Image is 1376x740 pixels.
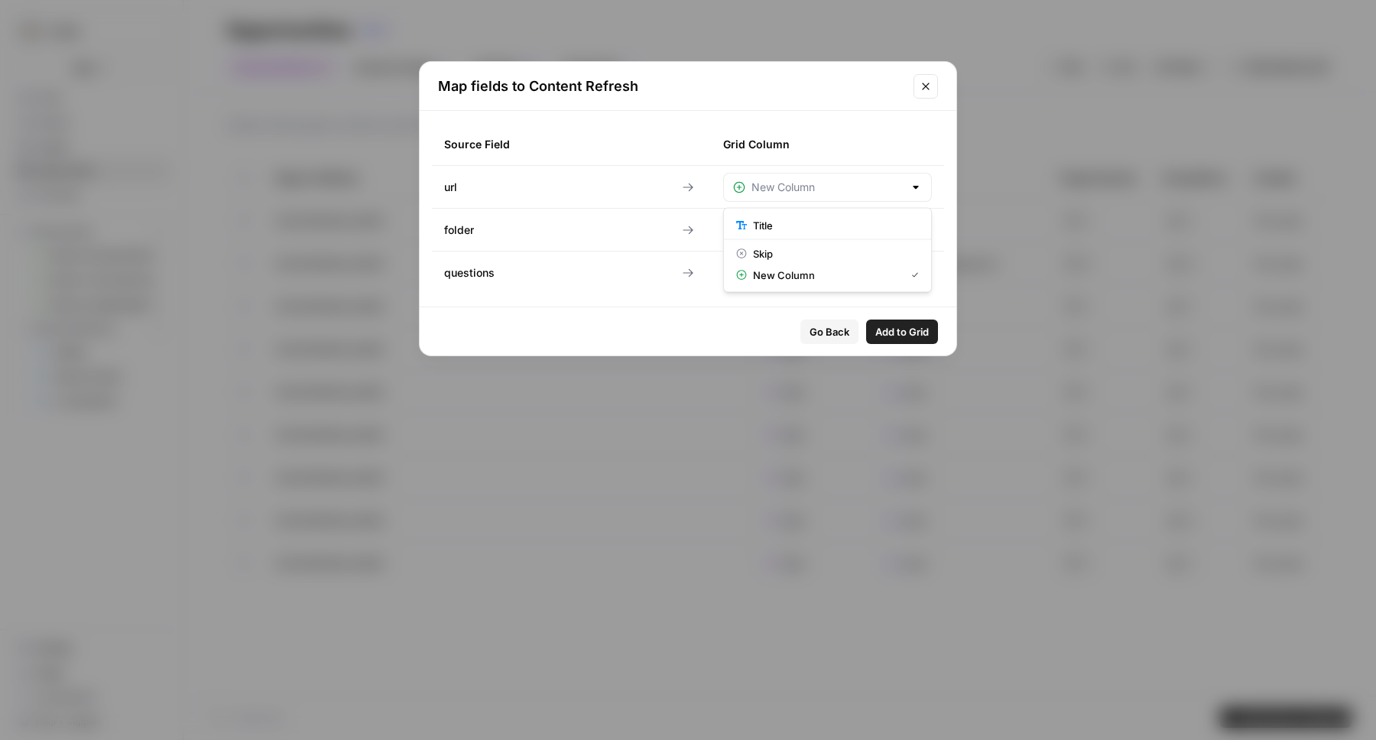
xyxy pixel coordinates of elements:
[810,324,849,339] span: Go Back
[800,320,858,344] button: Go Back
[444,123,653,165] div: Source Field
[875,324,929,339] span: Add to Grid
[438,76,904,97] h2: Map fields to Content Refresh
[753,246,913,261] span: Skip
[444,222,474,238] span: folder
[753,218,913,233] span: Title
[444,265,495,281] span: questions
[914,74,938,99] button: Close modal
[723,123,932,165] div: Grid Column
[444,180,457,195] span: url
[753,268,899,283] span: New Column
[751,180,904,195] input: New Column
[866,320,938,344] button: Add to Grid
